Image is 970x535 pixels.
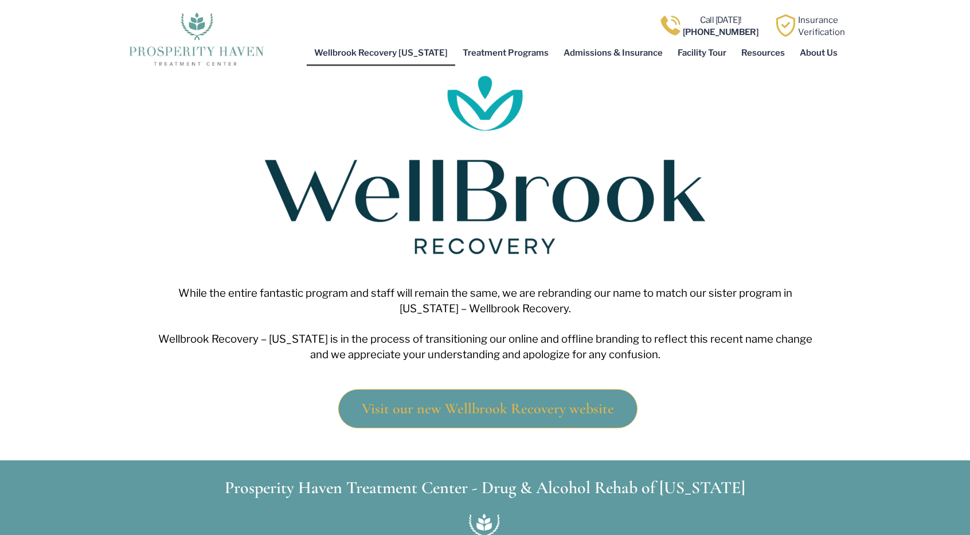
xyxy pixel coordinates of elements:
a: About Us [792,40,845,66]
a: Wellbrook Recovery [US_STATE] [307,40,455,66]
a: Resources [734,40,792,66]
img: Logo for WellBrook Recovery in Ohio featuring teal and dark blue text with a stylized leaf symbol... [265,76,705,254]
a: Visit our new Wellbrook Recovery website [338,389,637,428]
h3: Prosperity Haven Treatment Center - Drug & Alcohol Rehab of [US_STATE] [155,479,815,497]
img: Call one of Prosperity Haven's dedicated counselors today so we can help you overcome addiction [659,14,682,37]
a: Treatment Programs [455,40,556,66]
b: [PHONE_NUMBER] [683,27,759,37]
span: Visit our new Wellbrook Recovery website [362,401,614,416]
a: Facility Tour [670,40,734,66]
a: Admissions & Insurance [556,40,670,66]
span: Wellbrook Recovery – [US_STATE] is in the process of transitioning our online and offline brandin... [158,332,812,361]
span: While the entire fantastic program and staff will remain the same, we are rebranding our name to ... [178,286,792,315]
a: InsuranceVerification [798,15,845,37]
img: Learn how Prosperity Haven, a verified substance abuse center can help you overcome your addiction [775,14,797,37]
img: The logo for Prosperity Haven Addiction Recovery Center. [125,9,268,67]
a: Call [DATE]![PHONE_NUMBER] [683,15,759,37]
